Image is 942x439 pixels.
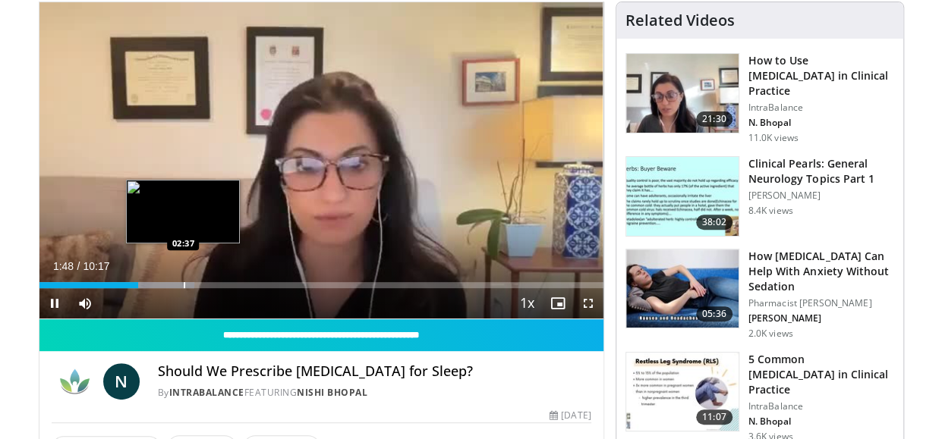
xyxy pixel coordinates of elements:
p: [PERSON_NAME] [748,312,894,325]
p: [PERSON_NAME] [748,190,894,202]
p: N. Bhopal [748,117,894,129]
img: 91ec4e47-6cc3-4d45-a77d-be3eb23d61cb.150x105_q85_crop-smart_upscale.jpg [626,157,739,236]
img: 7bfe4765-2bdb-4a7e-8d24-83e30517bd33.150x105_q85_crop-smart_upscale.jpg [626,249,739,328]
span: 10:17 [83,260,109,272]
a: 38:02 Clinical Pearls: General Neurology Topics Part 1 [PERSON_NAME] 8.4K views [625,156,894,237]
button: Fullscreen [573,288,603,318]
h3: How to Use [MEDICAL_DATA] in Clinical Practice [748,53,894,99]
img: 662646f3-24dc-48fd-91cb-7f13467e765c.150x105_q85_crop-smart_upscale.jpg [626,54,739,133]
span: 21:30 [696,111,732,127]
h4: Should We Prescribe [MEDICAL_DATA] for Sleep? [158,363,591,380]
div: Progress Bar [39,282,603,288]
p: 2.0K views [748,328,793,340]
h3: How [MEDICAL_DATA] Can Help With Anxiety Without Sedation [748,249,894,294]
div: By FEATURING [158,386,591,400]
img: image.jpeg [126,180,240,243]
p: 11.0K views [748,132,799,144]
img: e41a58fc-c8b3-4e06-accc-3dd0b2ae14cc.150x105_q85_crop-smart_upscale.jpg [626,353,739,431]
span: / [77,260,80,272]
a: N [103,363,140,400]
span: 11:07 [696,409,732,425]
h3: 5 Common [MEDICAL_DATA] in Clinical Practice [748,352,894,397]
h4: Related Videos [625,11,735,30]
p: 8.4K views [748,205,793,217]
button: Enable picture-in-picture mode [543,288,573,318]
a: 05:36 How [MEDICAL_DATA] Can Help With Anxiety Without Sedation Pharmacist [PERSON_NAME] [PERSON_... [625,249,894,340]
img: IntraBalance [52,363,97,400]
p: IntraBalance [748,102,894,114]
button: Pause [39,288,70,318]
p: Pharmacist [PERSON_NAME] [748,297,894,309]
h3: Clinical Pearls: General Neurology Topics Part 1 [748,156,894,187]
span: 1:48 [53,260,74,272]
a: 21:30 How to Use [MEDICAL_DATA] in Clinical Practice IntraBalance N. Bhopal 11.0K views [625,53,894,144]
span: 05:36 [696,306,732,321]
button: Playback Rate [512,288,543,318]
a: Nishi Bhopal [297,386,367,399]
p: N. Bhopal [748,415,894,428]
button: Mute [70,288,100,318]
a: IntraBalance [169,386,244,399]
span: 38:02 [696,215,732,230]
p: IntraBalance [748,400,894,412]
div: [DATE] [550,409,591,422]
video-js: Video Player [39,2,603,319]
